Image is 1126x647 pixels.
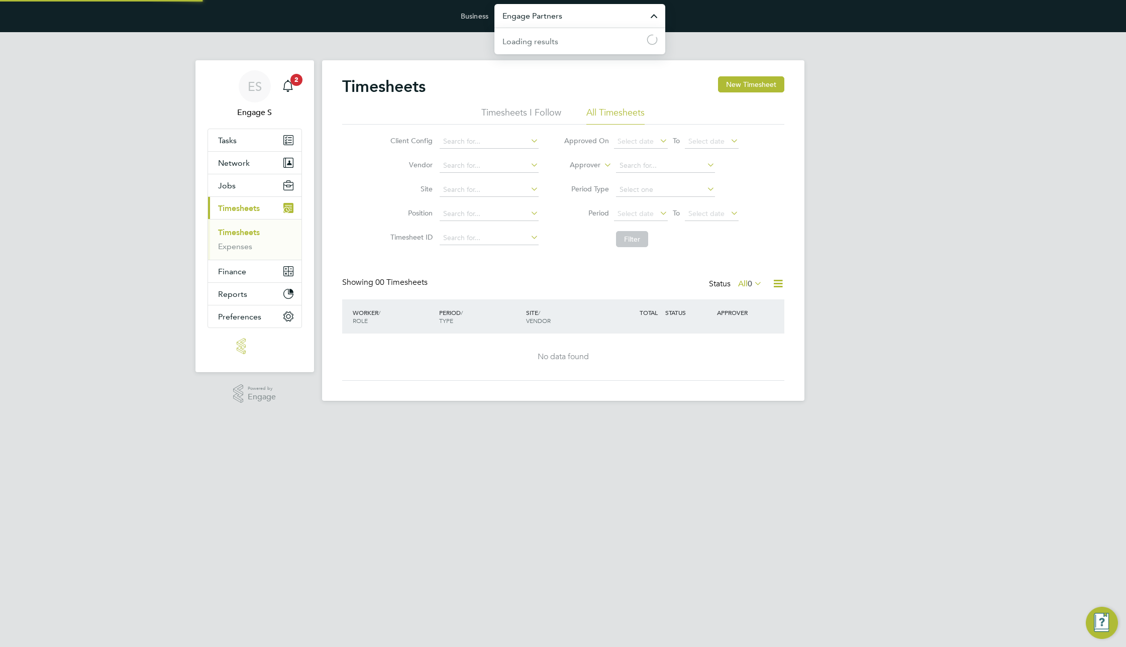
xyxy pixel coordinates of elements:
[208,197,301,219] button: Timesheets
[461,308,463,316] span: /
[350,303,437,330] div: WORKER
[616,159,715,173] input: Search for...
[440,183,539,197] input: Search for...
[437,303,524,330] div: PERIOD
[353,316,368,325] span: ROLE
[709,277,764,291] div: Status
[718,76,784,92] button: New Timesheet
[688,209,725,218] span: Select date
[208,106,302,119] span: Engage S
[248,80,262,93] span: ES
[218,158,250,168] span: Network
[208,152,301,174] button: Network
[233,384,276,403] a: Powered byEngage
[248,393,276,401] span: Engage
[352,352,774,362] div: No data found
[387,136,433,145] label: Client Config
[526,316,551,325] span: VENDOR
[237,338,273,354] img: engage-logo-retina.png
[439,316,453,325] span: TYPE
[440,135,539,149] input: Search for...
[555,160,600,170] label: Approver
[640,308,658,316] span: TOTAL
[502,36,558,48] div: Loading results
[663,303,715,321] div: STATUS
[1086,607,1118,639] button: Engage Resource Center
[218,228,260,237] a: Timesheets
[538,308,540,316] span: /
[218,203,260,213] span: Timesheets
[748,279,752,289] span: 0
[290,74,302,86] span: 2
[670,134,683,147] span: To
[218,136,237,145] span: Tasks
[208,305,301,328] button: Preferences
[218,289,247,299] span: Reports
[218,181,236,190] span: Jobs
[342,76,426,96] h2: Timesheets
[440,231,539,245] input: Search for...
[278,70,298,102] a: 2
[375,277,428,287] span: 00 Timesheets
[248,384,276,393] span: Powered by
[586,106,645,125] li: All Timesheets
[738,279,762,289] label: All
[440,207,539,221] input: Search for...
[688,137,725,146] span: Select date
[208,219,301,260] div: Timesheets
[218,267,246,276] span: Finance
[714,303,767,321] div: APPROVER
[208,70,302,119] a: ESEngage S
[208,283,301,305] button: Reports
[218,312,261,321] span: Preferences
[461,12,488,21] label: Business
[387,160,433,169] label: Vendor
[208,174,301,196] button: Jobs
[670,206,683,220] span: To
[618,137,654,146] span: Select date
[618,209,654,218] span: Select date
[616,183,715,197] input: Select one
[524,303,610,330] div: SITE
[378,308,380,316] span: /
[387,184,433,193] label: Site
[481,106,561,125] li: Timesheets I Follow
[208,338,302,354] a: Go to home page
[564,136,609,145] label: Approved On
[208,129,301,151] a: Tasks
[564,184,609,193] label: Period Type
[342,277,430,288] div: Showing
[440,159,539,173] input: Search for...
[195,60,314,372] nav: Main navigation
[616,231,648,247] button: Filter
[387,208,433,218] label: Position
[208,260,301,282] button: Finance
[387,233,433,242] label: Timesheet ID
[218,242,252,251] a: Expenses
[564,208,609,218] label: Period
